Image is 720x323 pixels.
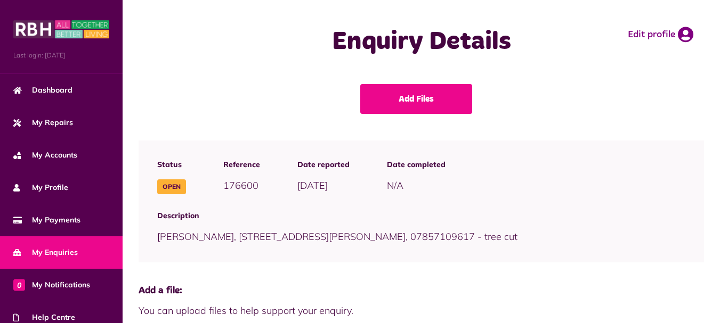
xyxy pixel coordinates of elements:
[157,210,685,221] span: Description
[13,182,68,193] span: My Profile
[157,159,186,170] span: Status
[13,247,78,258] span: My Enquiries
[139,284,704,298] span: Add a file:
[157,179,186,194] span: Open
[297,179,328,192] span: [DATE]
[13,279,90,291] span: My Notifications
[13,279,25,291] span: 0
[360,84,472,114] a: Add Files
[387,159,446,170] span: Date completed
[13,51,109,60] span: Last login: [DATE]
[13,117,73,128] span: My Repairs
[282,27,560,57] h1: Enquiry Details
[13,150,77,161] span: My Accounts
[13,214,80,226] span: My Payments
[628,27,693,43] a: Edit profile
[13,19,109,40] img: MyRBH
[157,230,517,243] span: [PERSON_NAME], [STREET_ADDRESS][PERSON_NAME], 07857109617 - tree cut
[223,179,258,192] span: 176600
[297,159,350,170] span: Date reported
[223,159,260,170] span: Reference
[13,85,72,96] span: Dashboard
[387,179,403,192] span: N/A
[139,303,704,318] span: You can upload files to help support your enquiry.
[13,312,75,323] span: Help Centre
